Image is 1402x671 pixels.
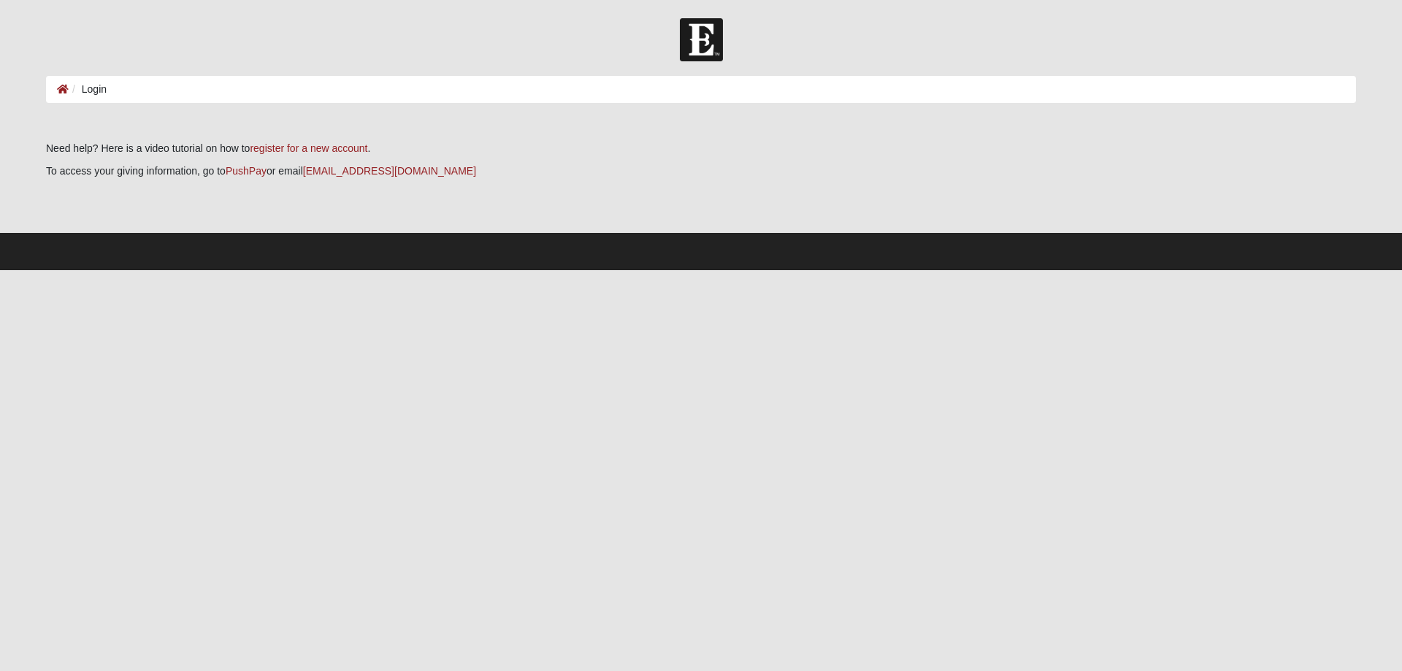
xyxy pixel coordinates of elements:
[46,141,1356,156] p: Need help? Here is a video tutorial on how to .
[69,82,107,97] li: Login
[46,164,1356,179] p: To access your giving information, go to or email
[226,165,267,177] a: PushPay
[250,142,367,154] a: register for a new account
[303,165,476,177] a: [EMAIL_ADDRESS][DOMAIN_NAME]
[680,18,723,61] img: Church of Eleven22 Logo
